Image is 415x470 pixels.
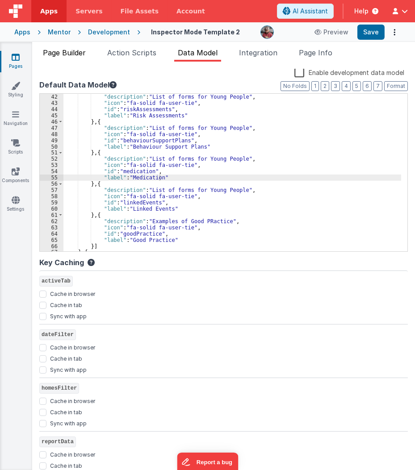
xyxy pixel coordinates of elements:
[40,225,63,231] div: 63
[239,48,277,57] span: Integration
[50,449,95,458] label: Cache in browser
[352,81,361,91] button: 5
[40,243,63,250] div: 66
[40,175,63,181] div: 55
[48,28,71,37] div: Mentor
[40,218,63,225] div: 62
[40,137,63,144] div: 49
[39,383,79,394] span: homesFilter
[40,144,63,150] div: 50
[311,81,319,91] button: 1
[40,206,63,212] div: 60
[40,150,63,156] div: 51
[50,342,95,351] label: Cache in browser
[40,125,63,131] div: 47
[40,181,63,187] div: 56
[40,156,63,162] div: 52
[40,100,63,106] div: 43
[342,81,351,91] button: 4
[39,79,117,90] button: Default Data Model
[293,7,328,16] span: AI Assistant
[363,81,372,91] button: 6
[40,131,63,137] div: 48
[39,259,84,267] h4: Key Caching
[40,187,63,193] div: 57
[40,249,63,255] div: 67
[281,81,310,91] button: No Folds
[151,29,240,35] h4: Inspector Mode Template 2
[14,28,30,37] div: Apps
[50,300,82,309] label: Cache in tab
[299,48,332,57] span: Page Info
[40,162,63,168] div: 53
[50,418,87,427] label: Sync with app
[261,26,273,38] img: eba322066dbaa00baf42793ca2fab581
[40,200,63,206] div: 59
[50,461,82,470] label: Cache in tab
[88,28,130,37] div: Development
[357,25,385,40] button: Save
[309,25,354,39] button: Preview
[40,212,63,218] div: 61
[384,81,408,91] button: Format
[40,193,63,200] div: 58
[50,365,87,374] label: Sync with app
[354,7,369,16] span: Help
[39,329,76,340] span: dateFilter
[321,81,329,91] button: 2
[40,7,58,16] span: Apps
[50,354,82,362] label: Cache in tab
[373,81,382,91] button: 7
[331,81,340,91] button: 3
[388,26,401,38] button: Options
[50,396,95,405] label: Cache in browser
[178,48,218,57] span: Data Model
[294,67,404,77] label: Enable development data model
[107,48,156,57] span: Action Scripts
[40,119,63,125] div: 46
[40,168,63,175] div: 54
[40,94,63,100] div: 42
[40,112,63,119] div: 45
[43,48,86,57] span: Page Builder
[121,7,159,16] span: File Assets
[277,4,334,19] button: AI Assistant
[39,437,76,447] span: reportData
[40,106,63,112] div: 44
[75,7,102,16] span: Servers
[40,237,63,243] div: 65
[40,231,63,237] div: 64
[50,289,95,298] label: Cache in browser
[50,311,87,320] label: Sync with app
[50,407,82,416] label: Cache in tab
[39,276,73,287] span: activeTab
